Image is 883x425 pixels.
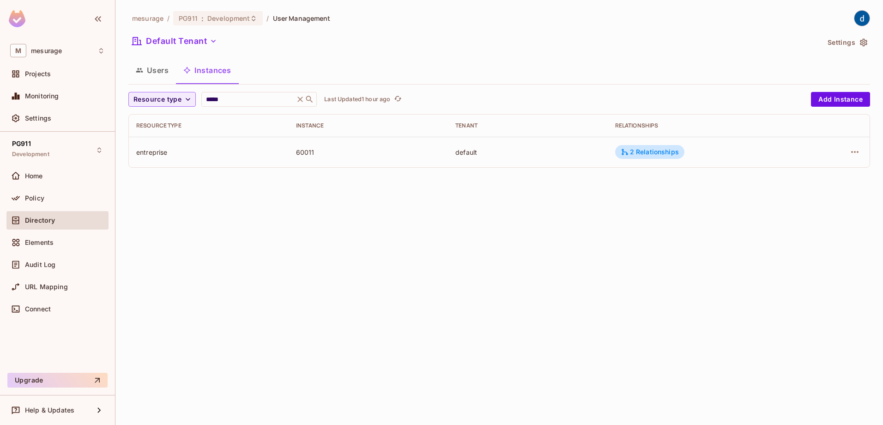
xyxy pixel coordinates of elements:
span: Click to refresh data [391,94,404,105]
div: Resource type [136,122,281,129]
span: Projects [25,70,51,78]
button: Resource type [128,92,196,107]
div: Relationships [615,122,794,129]
span: PG911 [12,140,31,147]
span: M [10,44,26,57]
div: Tenant [455,122,600,129]
div: Instance [296,122,441,129]
span: Monitoring [25,92,59,100]
button: Settings [824,35,870,50]
span: Directory [25,217,55,224]
button: refresh [393,94,404,105]
span: refresh [394,95,402,104]
li: / [266,14,269,23]
span: Elements [25,239,54,246]
p: Last Updated 1 hour ago [324,96,390,103]
span: : [201,15,204,22]
button: Instances [176,59,238,82]
span: URL Mapping [25,283,68,291]
span: Development [207,14,250,23]
div: 2 Relationships [621,148,679,156]
span: Development [12,151,49,158]
span: Help & Updates [25,407,74,414]
img: dev 911gcl [854,11,870,26]
span: Resource type [133,94,181,105]
span: Home [25,172,43,180]
button: Upgrade [7,373,108,388]
div: entreprise [136,148,281,157]
img: SReyMgAAAABJRU5ErkJggg== [9,10,25,27]
button: Users [128,59,176,82]
div: 60011 [296,148,441,157]
span: User Management [273,14,331,23]
span: PG911 [179,14,198,23]
span: Audit Log [25,261,55,268]
span: Policy [25,194,44,202]
span: Connect [25,305,51,313]
span: the active workspace [132,14,163,23]
div: default [455,148,600,157]
span: Workspace: mesurage [31,47,62,55]
span: Settings [25,115,51,122]
button: Default Tenant [128,34,221,49]
button: Add Instance [811,92,870,107]
li: / [167,14,169,23]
